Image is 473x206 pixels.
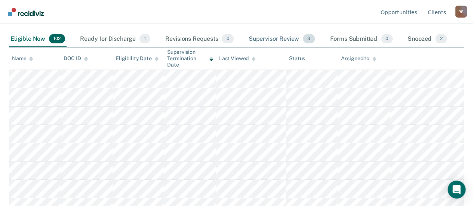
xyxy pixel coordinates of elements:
div: DOC ID [64,55,87,62]
div: Revisions Requests0 [164,31,235,47]
div: Assigned to [341,55,376,62]
div: Supervision Termination Date [167,49,213,68]
div: Name [12,55,33,62]
span: 102 [49,34,65,44]
span: 0 [381,34,393,44]
span: 0 [222,34,233,44]
span: 2 [435,34,447,44]
img: Recidiviz [8,8,44,16]
div: Eligible Now102 [9,31,67,47]
div: Status [289,55,305,62]
button: Profile dropdown button [455,6,467,18]
div: R B [455,6,467,18]
div: Open Intercom Messenger [448,181,466,199]
div: Snoozed2 [406,31,448,47]
span: 3 [303,34,315,44]
span: 1 [139,34,150,44]
div: Forms Submitted0 [328,31,394,47]
div: Supervisor Review3 [247,31,317,47]
div: Eligibility Date [116,55,159,62]
div: Last Viewed [219,55,255,62]
div: Ready for Discharge1 [79,31,152,47]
